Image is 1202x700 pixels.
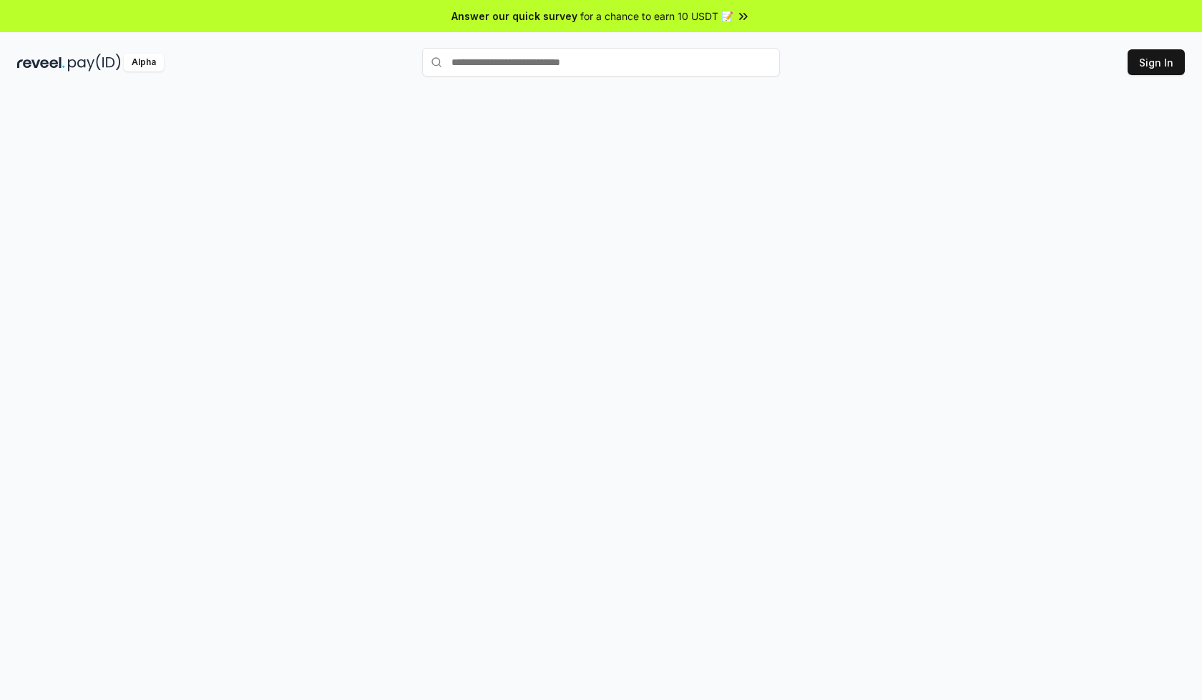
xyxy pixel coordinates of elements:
[580,9,733,24] span: for a chance to earn 10 USDT 📝
[451,9,577,24] span: Answer our quick survey
[68,54,121,72] img: pay_id
[124,54,164,72] div: Alpha
[1128,49,1185,75] button: Sign In
[17,54,65,72] img: reveel_dark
